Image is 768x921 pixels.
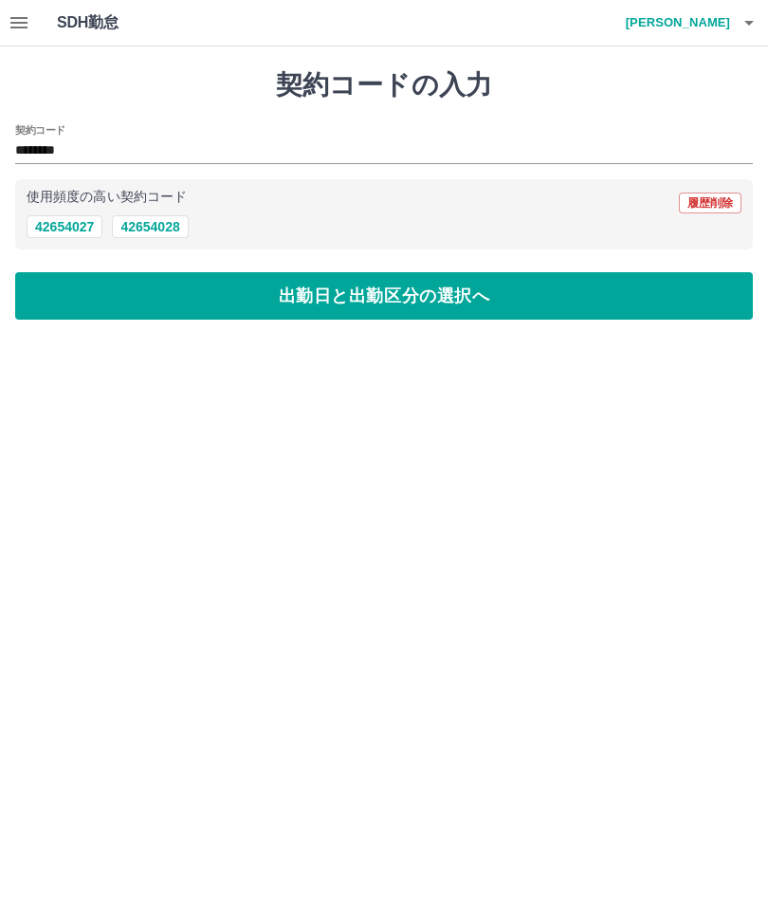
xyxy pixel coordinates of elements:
[27,191,187,204] p: 使用頻度の高い契約コード
[679,193,741,213] button: 履歴削除
[27,215,102,238] button: 42654027
[15,122,65,138] h2: 契約コード
[15,272,753,320] button: 出勤日と出勤区分の選択へ
[112,215,188,238] button: 42654028
[15,69,753,101] h1: 契約コードの入力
